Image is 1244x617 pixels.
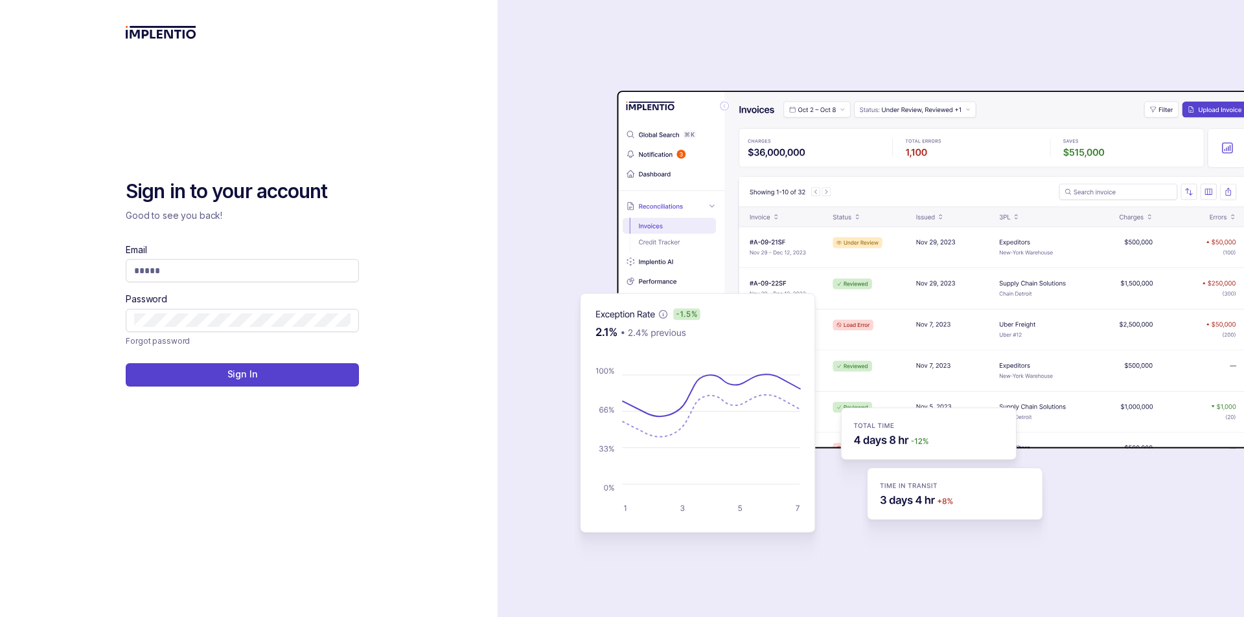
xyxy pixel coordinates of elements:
[126,26,196,39] img: logo
[126,335,190,348] a: Link Forgot password
[227,368,258,381] p: Sign In
[126,243,146,256] label: Email
[126,335,190,348] p: Forgot password
[126,209,359,222] p: Good to see you back!
[126,293,167,306] label: Password
[126,179,359,205] h2: Sign in to your account
[126,363,359,387] button: Sign In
